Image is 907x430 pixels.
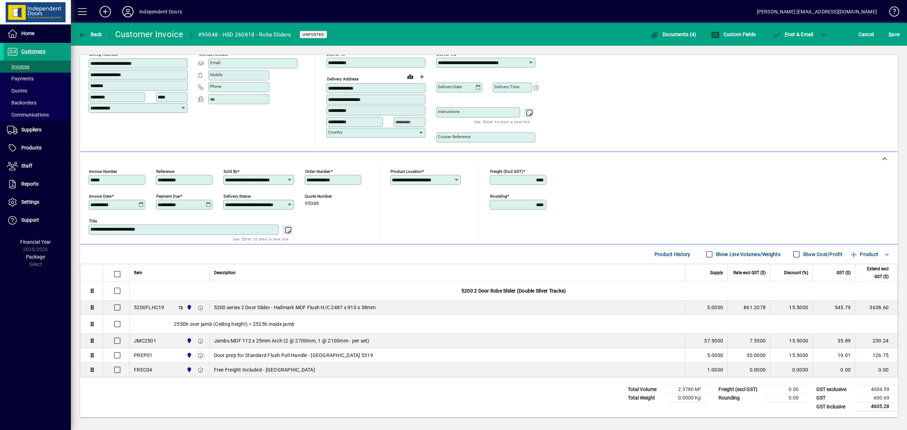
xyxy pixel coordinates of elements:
[889,29,900,40] span: ave
[4,85,71,97] a: Quotes
[813,402,855,411] td: GST inclusive
[21,30,34,36] span: Home
[490,169,523,174] mat-label: Freight (excl GST)
[889,32,891,37] span: S
[667,394,709,402] td: 0.0000 Kg
[21,199,39,205] span: Settings
[185,351,193,359] span: Cromwell Central Otago
[21,127,41,132] span: Suppliers
[156,169,174,174] mat-label: Reference
[707,366,723,373] span: 1.0000
[858,29,874,40] span: Cancel
[474,118,530,126] mat-hint: Use 'Enter' to start a new line
[7,112,49,118] span: Communications
[438,134,471,139] mat-label: Courier Reference
[855,348,897,363] td: 126.75
[732,352,766,359] div: 30.0000
[210,60,220,65] mat-label: Email
[185,366,193,374] span: Cromwell Central Otago
[772,32,813,37] span: ost & Email
[224,169,237,174] mat-label: Sold by
[416,71,427,83] button: Choose address
[77,28,104,41] button: Back
[714,251,781,258] label: Show Line Volumes/Weights
[732,304,766,311] div: 861.2078
[855,402,898,411] td: 4605.28
[770,300,812,315] td: 15.5000
[624,394,667,402] td: Total Weight
[305,169,331,174] mat-label: Order number
[784,269,808,277] span: Discount (%)
[812,334,855,348] td: 35.89
[884,1,898,24] a: Knowledge Base
[4,139,71,157] a: Products
[857,28,876,41] button: Cancel
[887,28,901,41] button: Save
[7,88,27,94] span: Quotes
[4,157,71,175] a: Staff
[167,46,178,57] a: View on map
[709,28,757,41] button: Custom Fields
[7,64,29,69] span: Invoices
[765,394,807,402] td: 0.00
[711,32,756,37] span: Custom Fields
[328,130,342,135] mat-label: Country
[715,385,765,394] td: Freight (excl GST)
[210,84,221,89] mat-label: Phone
[855,394,898,402] td: 600.69
[733,269,766,277] span: Rate excl GST ($)
[769,28,817,41] button: Post & Email
[185,337,193,345] span: Cromwell Central Otago
[21,163,32,169] span: Staff
[704,337,723,344] span: 37.5000
[855,334,897,348] td: 239.24
[139,6,182,17] div: Independent Doors
[4,193,71,211] a: Settings
[707,352,723,359] span: 5.0000
[185,304,193,311] span: Cromwell Central Otago
[495,84,519,89] mat-label: Delivery time
[715,394,765,402] td: Rounding
[134,269,142,277] span: Item
[130,282,897,300] div: 5200 2 Door Robe Slider (Double Silver Tracks)
[650,32,697,37] span: Documents (4)
[117,5,139,18] button: Profile
[390,169,422,174] mat-label: Product location
[89,194,112,199] mat-label: Invoice date
[855,363,897,377] td: 0.00
[21,217,39,223] span: Support
[405,71,416,82] a: View on map
[134,352,153,359] div: PREP01
[21,145,41,151] span: Products
[785,32,788,37] span: P
[732,366,766,373] div: 0.0000
[305,194,347,199] span: Quote number
[4,61,71,73] a: Invoices
[89,169,117,174] mat-label: Invoice number
[732,337,766,344] div: 7.5500
[4,175,71,193] a: Reports
[214,352,373,359] span: Door prep for Standard Flush Pull Handle - [GEOGRAPHIC_DATA] 5319
[134,337,156,344] div: JMC2501
[812,348,855,363] td: 19.01
[649,28,698,41] button: Documents (4)
[20,239,51,245] span: Financial Year
[303,32,324,37] span: Unposted
[305,201,319,206] span: 95048
[855,300,897,315] td: 3638.60
[846,248,882,261] button: Product
[21,181,39,187] span: Reports
[757,6,877,17] div: [PERSON_NAME] [EMAIL_ADDRESS][DOMAIN_NAME]
[26,254,45,260] span: Package
[198,29,291,40] div: #95048 - HSD 260818 - Robe Sliders
[214,366,315,373] span: Free Freight Included - [GEOGRAPHIC_DATA]
[4,121,71,139] a: Suppliers
[233,235,288,243] mat-hint: Use 'Enter' to start a new line
[7,76,34,81] span: Payments
[652,248,693,261] button: Product History
[667,385,709,394] td: 2.3780 M³
[801,251,843,258] label: Show Cost/Profit
[710,269,723,277] span: Supply
[71,28,110,41] app-page-header-button: Back
[78,32,102,37] span: Back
